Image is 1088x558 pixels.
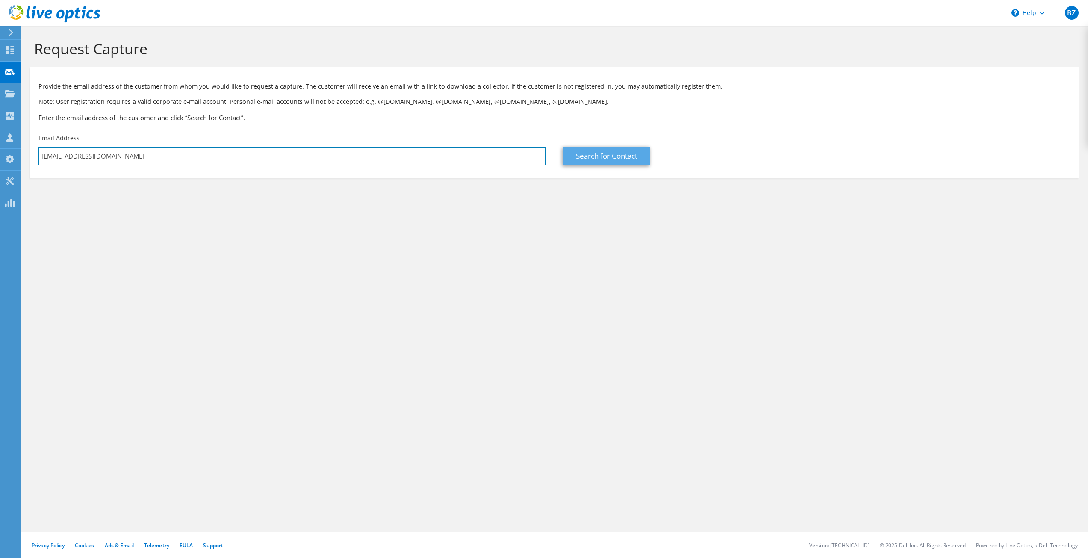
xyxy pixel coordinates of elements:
a: Search for Contact [563,147,650,165]
p: Provide the email address of the customer from whom you would like to request a capture. The cust... [38,82,1071,91]
li: Version: [TECHNICAL_ID] [809,542,870,549]
li: © 2025 Dell Inc. All Rights Reserved [880,542,966,549]
h1: Request Capture [34,40,1071,58]
a: Telemetry [144,542,169,549]
p: Note: User registration requires a valid corporate e-mail account. Personal e-mail accounts will ... [38,97,1071,106]
li: Powered by Live Optics, a Dell Technology [976,542,1078,549]
a: Ads & Email [105,542,134,549]
a: Cookies [75,542,94,549]
svg: \n [1011,9,1019,17]
a: Support [203,542,223,549]
label: Email Address [38,134,80,142]
span: BZ [1065,6,1079,20]
a: EULA [180,542,193,549]
h3: Enter the email address of the customer and click “Search for Contact”. [38,113,1071,122]
a: Privacy Policy [32,542,65,549]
